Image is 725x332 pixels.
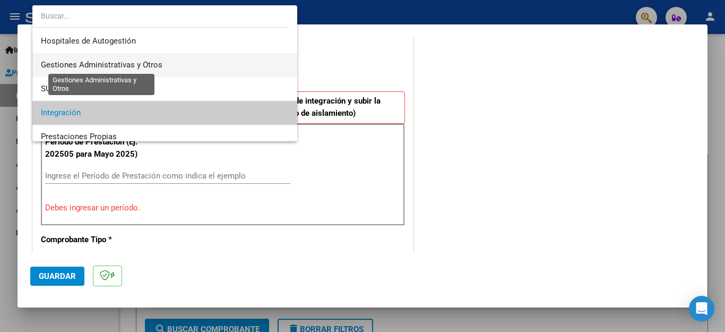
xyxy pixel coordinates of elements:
input: dropdown search [32,5,288,27]
span: Integración [41,108,81,117]
span: SUR [41,84,56,93]
span: Hospitales de Autogestión [41,36,136,46]
span: Gestiones Administrativas y Otros [41,60,162,70]
div: Open Intercom Messenger [689,296,714,321]
span: Prestaciones Propias [41,132,117,141]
